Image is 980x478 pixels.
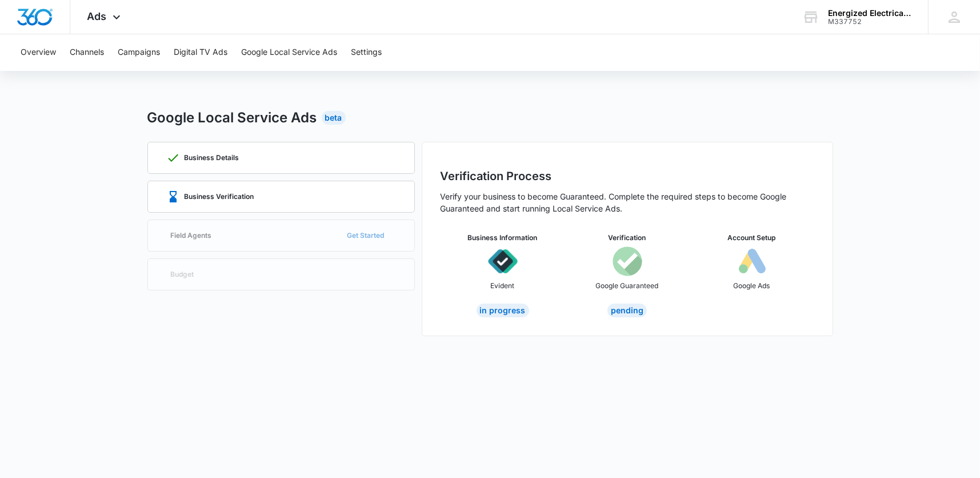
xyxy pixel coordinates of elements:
[441,190,814,214] p: Verify your business to become Guaranteed. Complete the required steps to become Google Guarantee...
[477,304,529,317] div: In Progress
[147,181,415,213] a: Business Verification
[488,246,518,276] img: icon-evident.svg
[828,18,911,26] div: account id
[185,154,239,161] p: Business Details
[596,281,659,291] p: Google Guaranteed
[322,111,346,125] div: Beta
[737,246,767,276] img: icon-googleAds-b.svg
[607,304,647,317] div: Pending
[87,10,107,22] span: Ads
[468,233,538,243] h3: Business Information
[185,193,254,200] p: Business Verification
[174,34,227,71] button: Digital TV Ads
[118,34,160,71] button: Campaigns
[70,34,104,71] button: Channels
[613,246,642,276] img: icon-googleGuaranteed.svg
[441,168,814,185] h2: Verification Process
[147,142,415,174] a: Business Details
[828,9,911,18] div: account name
[147,107,317,128] h2: Google Local Service Ads
[21,34,56,71] button: Overview
[351,34,382,71] button: Settings
[491,281,515,291] p: Evident
[734,281,770,291] p: Google Ads
[241,34,337,71] button: Google Local Service Ads
[728,233,776,243] h3: Account Setup
[609,233,646,243] h3: Verification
